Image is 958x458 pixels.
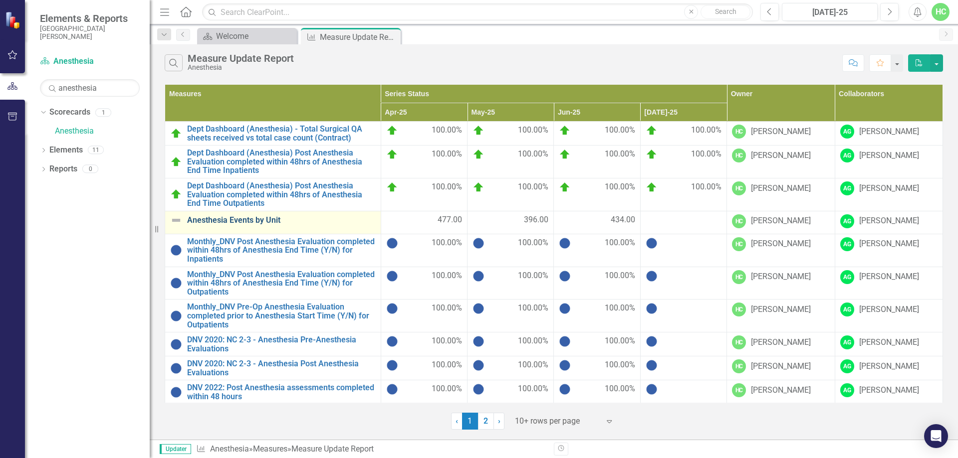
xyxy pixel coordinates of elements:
[5,11,22,28] img: ClearPoint Strategy
[187,335,376,353] a: DNV 2020: NC 2-3 - Anesthesia Pre-Anesthesia Evaluations
[473,335,484,347] img: No Information
[165,356,381,380] td: Double-Click to Edit Right Click for Context Menu
[524,214,548,226] span: 396.00
[859,385,919,396] div: [PERSON_NAME]
[188,64,294,71] div: Anesthesia
[216,30,294,42] div: Welcome
[840,181,854,195] div: AG
[478,413,494,430] a: 2
[840,237,854,251] div: AG
[165,332,381,356] td: Double-Click to Edit Right Click for Context Menu
[605,335,635,347] span: 100.00%
[646,237,658,249] img: No Information
[605,237,635,249] span: 100.00%
[559,149,571,160] img: On Target
[160,444,191,454] span: Updater
[840,359,854,373] div: AG
[473,303,484,314] img: No Information
[732,149,746,162] div: HC
[165,267,381,300] td: Double-Click to Edit Right Click for Context Menu
[859,304,919,315] div: [PERSON_NAME]
[165,178,381,211] td: Double-Click to Edit Right Click for Context Menu
[170,277,182,289] img: No Information
[165,122,381,146] td: Double-Click to Edit Right Click for Context Menu
[559,335,571,347] img: No Information
[386,383,398,395] img: No Information
[859,361,919,372] div: [PERSON_NAME]
[751,271,811,283] div: [PERSON_NAME]
[518,335,548,347] span: 100.00%
[49,107,90,118] a: Scorecards
[170,128,182,140] img: On Target
[187,149,376,175] a: Dept Dashboard (Anesthesia) Post Anesthesia Evaluation completed within 48hrs of Anesthesia End T...
[432,149,462,160] span: 100.00%
[732,237,746,251] div: HC
[646,149,658,160] img: On Target
[386,359,398,371] img: No Information
[170,362,182,374] img: No Information
[605,303,635,314] span: 100.00%
[751,304,811,315] div: [PERSON_NAME]
[840,335,854,349] div: AG
[432,181,462,193] span: 100.00%
[732,125,746,139] div: HC
[432,383,462,395] span: 100.00%
[924,424,948,448] div: Open Intercom Messenger
[732,359,746,373] div: HC
[187,125,376,142] a: Dept Dashboard (Anesthesia) - Total Surgical QA sheets received vs total case count (Contract)
[859,271,919,283] div: [PERSON_NAME]
[859,238,919,250] div: [PERSON_NAME]
[432,237,462,249] span: 100.00%
[611,214,635,226] span: 434.00
[559,359,571,371] img: No Information
[751,361,811,372] div: [PERSON_NAME]
[840,125,854,139] div: AG
[386,270,398,282] img: No Information
[200,30,294,42] a: Welcome
[646,335,658,347] img: No Information
[859,126,919,138] div: [PERSON_NAME]
[605,383,635,395] span: 100.00%
[210,444,249,454] a: Anesthesia
[518,359,548,371] span: 100.00%
[751,385,811,396] div: [PERSON_NAME]
[196,444,546,455] div: » »
[732,335,746,349] div: HC
[165,300,381,332] td: Double-Click to Edit Right Click for Context Menu
[691,181,721,193] span: 100.00%
[732,181,746,195] div: HC
[165,234,381,267] td: Double-Click to Edit Right Click for Context Menu
[473,149,484,160] img: On Target
[559,237,571,249] img: No Information
[40,12,140,24] span: Elements & Reports
[518,270,548,282] span: 100.00%
[386,303,398,314] img: No Information
[785,6,874,18] div: [DATE]-25
[473,383,484,395] img: No Information
[82,165,98,173] div: 0
[751,183,811,194] div: [PERSON_NAME]
[438,214,462,226] span: 477.00
[859,337,919,348] div: [PERSON_NAME]
[559,383,571,395] img: No Information
[732,270,746,284] div: HC
[840,149,854,162] div: AG
[646,359,658,371] img: No Information
[170,386,182,398] img: No Information
[715,7,736,15] span: Search
[432,270,462,282] span: 100.00%
[187,270,376,297] a: Monthly_DNV Post Anesthesia Evaluation completed within 48hrs of Anesthesia End Time (Y/N) for Ou...
[202,3,753,21] input: Search ClearPoint...
[40,24,140,41] small: [GEOGRAPHIC_DATA][PERSON_NAME]
[55,126,150,137] a: Anesthesia
[473,237,484,249] img: No Information
[559,270,571,282] img: No Information
[473,270,484,282] img: No Information
[40,79,140,97] input: Search Below...
[646,383,658,395] img: No Information
[253,444,287,454] a: Measures
[386,125,398,137] img: On Target
[187,383,376,401] a: DNV 2022: Post Anesthesia assessments completed within 48 hours
[559,125,571,137] img: On Target
[187,181,376,208] a: Dept Dashboard (Anesthesia) Post Anesthesia Evaluation completed within 48hrs of Anesthesia End T...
